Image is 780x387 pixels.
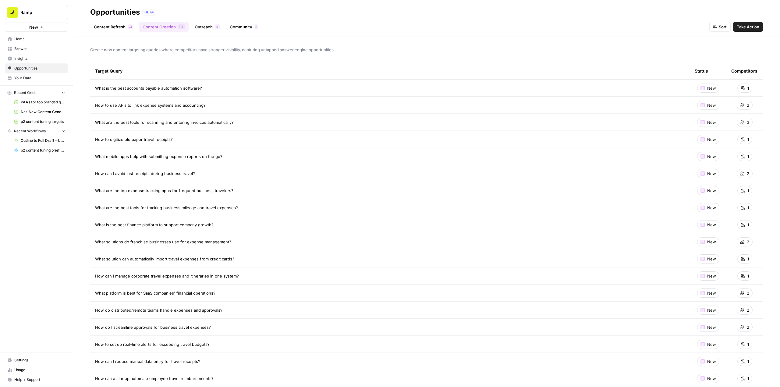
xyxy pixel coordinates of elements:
button: Workspace: Ramp [5,5,68,20]
span: What are the best tools for scanning and entering invoices automatically? [95,119,234,125]
span: How do I streamline approvals for business travel expenses? [95,324,211,330]
span: What is the best finance platform to support company growth? [95,222,214,228]
span: New [707,256,716,262]
span: 1 [747,341,749,347]
a: Outreach63 [191,22,224,32]
span: How can I manage corporate travel expenses and itineraries in one system? [95,273,239,279]
a: Community5 [226,22,261,32]
a: Outline to Full Draft - Updated 9/5 [11,136,68,145]
span: New [29,24,38,30]
span: New [707,358,716,364]
span: 2 [747,102,749,108]
div: 24 [128,24,133,29]
button: New [5,23,68,32]
span: 2 [747,239,749,245]
a: Home [5,34,68,44]
span: 2 [747,307,749,313]
span: New [707,119,716,125]
span: Settings [14,357,65,363]
span: New [707,375,716,382]
span: How to set up real-time alerts for exceeding travel budgets? [95,341,210,347]
div: Competitors [731,63,757,79]
span: Ramp [20,9,57,16]
span: 1 [179,24,181,29]
a: PAAs for top branded queries from GSC [11,97,68,107]
a: Net-New Content Generator - Grid Template [11,107,68,117]
span: New [707,341,716,347]
a: Content Refresh24 [90,22,136,32]
span: 2 [747,324,749,330]
span: New [707,85,716,91]
span: 3 [218,24,219,29]
span: 1 [747,85,749,91]
span: What solutions do franchise businesses use for expense management? [95,239,231,245]
span: p2 content tuning targets [21,119,65,124]
a: Usage [5,365,68,375]
span: p2 content tuning brief generator – 9/14 update [21,148,65,153]
span: New [707,170,716,177]
span: Insights [14,56,65,61]
span: How do distributed/remote teams handle expenses and approvals? [95,307,222,313]
span: New [707,290,716,296]
span: New [707,136,716,142]
a: Your Data [5,73,68,83]
span: PAAs for top branded queries from GSC [21,99,65,105]
span: How to digitize old paper travel receipts? [95,136,173,142]
span: New [707,153,716,159]
span: Usage [14,367,65,373]
a: Opportunities [5,63,68,73]
span: Your Data [14,75,65,81]
span: 1 [747,358,749,364]
a: Content Creation100 [139,22,189,32]
span: 0 [183,24,184,29]
span: How to use APIs to link expense systems and accounting? [95,102,206,108]
a: Browse [5,44,68,54]
span: Create new content targeting queries where competitors have stronger visibility, capturing untapp... [90,47,763,53]
span: What platform is best for SaaS companies' financial operations? [95,290,215,296]
span: 1 [747,188,749,194]
span: What mobile apps help with submitting expense reports on the go? [95,153,222,159]
span: 1 [747,256,749,262]
span: What solution can automatically import travel expenses from credit cards? [95,256,234,262]
span: 1 [747,205,749,211]
span: Browse [14,46,65,52]
span: Help + Support [14,377,65,382]
span: Recent Workflows [14,128,46,134]
button: Sort [709,22,731,32]
div: BETA [142,9,156,15]
span: 4 [130,24,132,29]
span: What is the best accounts payable automation software? [95,85,202,91]
span: 1 [747,153,749,159]
span: New [707,102,716,108]
button: Recent Workflows [5,127,68,136]
span: 2 [747,170,749,177]
div: 5 [255,24,258,29]
span: Recent Grids [14,90,36,95]
span: New [707,222,716,228]
span: Net-New Content Generator - Grid Template [21,109,65,115]
span: 6 [216,24,218,29]
span: New [707,239,716,245]
span: 1 [747,273,749,279]
span: Opportunities [14,66,65,71]
img: Ramp Logo [7,7,18,18]
a: Settings [5,355,68,365]
span: 1 [747,136,749,142]
span: New [707,188,716,194]
span: New [707,273,716,279]
span: Sort [719,24,727,30]
span: How can I reduce manual data entry for travel receipts? [95,358,200,364]
span: New [707,205,716,211]
span: Take Action [737,24,759,30]
span: 5 [255,24,257,29]
button: Recent Grids [5,88,68,97]
span: 0 [181,24,183,29]
button: Help + Support [5,375,68,385]
span: What are the best tools for tracking business mileage and travel expenses? [95,205,238,211]
div: 100 [178,24,185,29]
div: Target Query [95,63,685,79]
span: Home [14,36,65,42]
span: How can a startup automate employee travel reimbursements? [95,375,214,382]
span: 2 [129,24,130,29]
span: New [707,307,716,313]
